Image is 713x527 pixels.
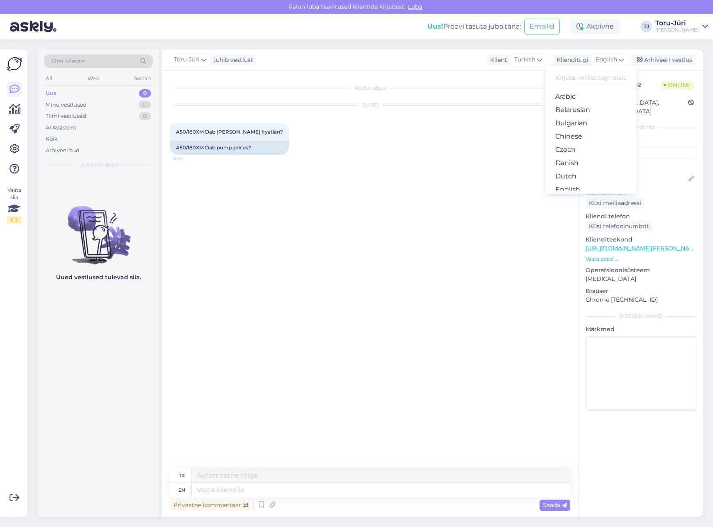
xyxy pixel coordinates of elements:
div: TJ [640,21,652,32]
div: en [178,483,185,497]
span: Saada [543,501,567,509]
div: Küsi meiliaadressi [586,198,645,209]
a: Danish [545,156,637,170]
span: Turkish [514,55,535,64]
p: Kliendi nimi [586,162,696,171]
span: Uued vestlused [79,161,118,168]
p: Kliendi telefon [586,212,696,221]
div: [PERSON_NAME] [655,27,699,33]
p: Vaata edasi ... [586,255,696,263]
p: Märkmed [586,325,696,334]
div: Proovi tasuta juba täna: [427,22,521,32]
a: [URL][DOMAIN_NAME][PERSON_NAME] [586,244,700,252]
div: Arhiveeri vestlus [632,54,696,66]
div: Vaata siia [7,186,22,224]
div: A50/180XM Dab pump prices? [170,141,289,155]
span: A50/180XM Dab [PERSON_NAME] fiyatları? [176,129,283,135]
div: 0 [139,89,151,98]
p: Klienditeekond [586,235,696,244]
div: [PERSON_NAME] [586,312,696,320]
a: Arabic [545,90,637,103]
div: Kliendi info [586,123,696,131]
p: Kliendi tag'id [586,136,696,144]
span: Online [660,81,694,90]
span: Luba [405,3,425,10]
div: [DATE] [170,102,570,109]
div: 11 [139,101,151,109]
div: [GEOGRAPHIC_DATA], [GEOGRAPHIC_DATA] [588,98,688,116]
p: Kliendi email [586,189,696,198]
a: Belarusian [545,103,637,117]
a: Chinese [545,130,637,143]
div: Privaatne kommentaar [170,500,251,511]
div: 1 / 3 [7,216,22,224]
div: Minu vestlused [46,101,87,109]
img: Askly Logo [7,56,22,72]
a: Dutch [545,170,637,183]
a: Toru-Jüri[PERSON_NAME] [655,20,708,33]
img: No chats [37,191,159,266]
div: AI Assistent [46,124,76,132]
input: Kirjuta, millist tag'i otsid [552,71,630,84]
div: All [44,73,54,84]
button: Emailid [524,19,560,34]
a: Czech [545,143,637,156]
div: Arhiveeritud [46,146,80,155]
div: Aktiivne [570,19,620,34]
span: 13:44 [173,155,204,161]
p: Uued vestlused tulevad siia. [56,273,141,282]
span: Toru-Jüri [174,55,200,64]
p: [MEDICAL_DATA] [586,275,696,283]
div: 0 [139,112,151,120]
div: juhib vestlust [211,56,253,64]
p: Brauser [586,287,696,295]
div: Klient [487,56,507,64]
input: Lisa nimi [586,174,687,183]
b: Uus! [427,22,443,30]
div: Vestlus algas [170,84,570,92]
div: Socials [132,73,153,84]
span: Otsi kliente [51,57,85,66]
div: Toru-Jüri [655,20,699,27]
div: Kõik [46,135,58,143]
div: Uus [46,89,56,98]
input: Lisa tag [586,146,696,159]
a: Bulgarian [545,117,637,130]
div: Küsi telefoninumbrit [586,221,652,232]
p: Operatsioonisüsteem [586,266,696,275]
div: Klienditugi [553,56,588,64]
div: Web [86,73,100,84]
div: tr [179,468,185,483]
p: Chrome [TECHNICAL_ID] [586,295,696,304]
a: English [545,183,637,196]
span: English [596,55,617,64]
div: Tiimi vestlused [46,112,86,120]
